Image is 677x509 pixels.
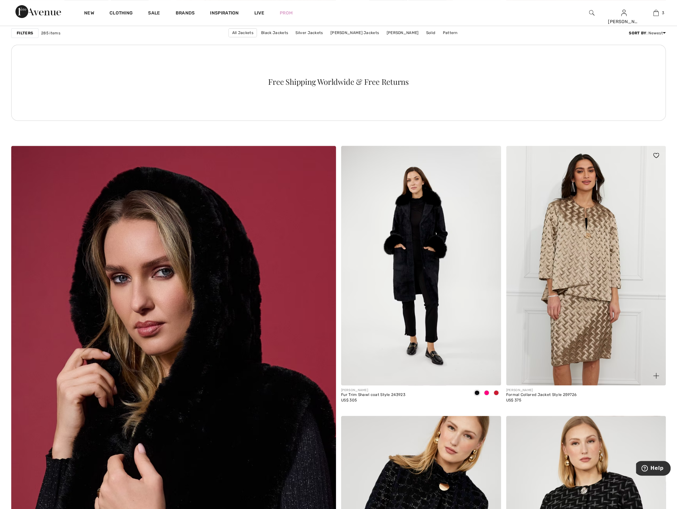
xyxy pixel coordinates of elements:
span: US$ 305 [341,398,357,402]
img: search the website [589,9,594,17]
div: [PERSON_NAME] [341,388,405,393]
span: 285 items [41,30,60,36]
div: Free Shipping Worldwide & Free Returns [25,78,653,85]
a: Sign In [621,10,627,16]
a: Formal Collared Jacket Style 259726. Antique gold [506,146,666,385]
span: 3 [662,10,664,16]
div: [PERSON_NAME] [608,18,639,25]
span: US$ 375 [506,398,521,402]
a: 3 [640,9,672,17]
div: Black [472,388,482,399]
a: New [84,10,94,17]
a: All Jackets [228,28,257,37]
div: Formal Collared Jacket Style 259726 [506,393,577,397]
img: plus_v2.svg [653,373,659,379]
div: : Newest [629,30,666,36]
img: My Info [621,9,627,17]
a: Solid [423,29,439,37]
span: Inspiration [210,10,239,17]
img: My Bag [653,9,659,17]
a: Pattern [439,29,461,37]
a: Sale [148,10,160,17]
a: Silver Jackets [292,29,326,37]
strong: Filters [17,30,33,36]
div: Rose [482,388,491,399]
a: Prom [280,10,293,16]
iframe: Opens a widget where you can find more information [636,461,671,477]
a: [PERSON_NAME] Jackets [327,29,382,37]
div: Merlot [491,388,501,399]
a: Live [254,10,264,16]
div: Fur Trim Shawl coat Style 243923 [341,393,405,397]
div: [PERSON_NAME] [506,388,577,393]
a: [PERSON_NAME] [383,29,422,37]
a: Black Jackets [258,29,291,37]
img: Fur Trim Shawl coat Style 243923. Black [341,146,501,385]
a: Brands [176,10,195,17]
img: 1ère Avenue [15,5,61,18]
a: Clothing [110,10,133,17]
img: heart_black_full.svg [653,153,659,158]
strong: Sort By [629,31,646,35]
